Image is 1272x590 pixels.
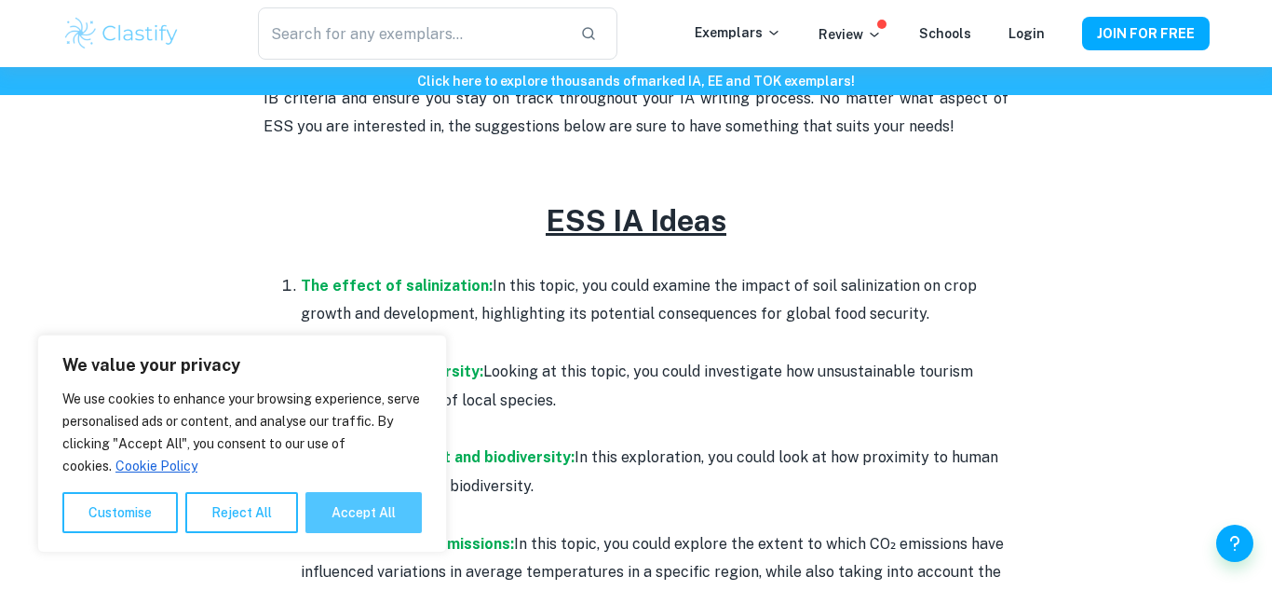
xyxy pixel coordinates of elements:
a: Login [1008,26,1045,41]
a: The effect of salinization: [301,277,493,295]
button: Accept All [305,492,422,533]
a: Cookie Policy [115,458,198,474]
button: Help and Feedback [1216,525,1253,562]
h6: Click here to explore thousands of marked IA, EE and TOK exemplars ! [4,71,1268,91]
p: Exemplars [695,22,781,43]
img: Clastify logo [62,15,181,52]
p: In this exploration, you could look at how proximity to human settlements impacts biodiversity. [301,444,1008,501]
p: Review [819,24,882,45]
button: JOIN FOR FREE [1082,17,1210,50]
button: Customise [62,492,178,533]
p: We use cookies to enhance your browsing experience, serve personalised ads or content, and analys... [62,388,422,477]
p: We value your privacy [62,354,422,377]
input: Search for any exemplars... [258,7,565,60]
u: ESS IA Ideas [546,203,726,238]
a: Schools [919,26,971,41]
p: In this topic, you could examine the impact of soil salinization on crop growth and development, ... [301,272,1008,329]
button: Reject All [185,492,298,533]
p: Looking at this topic, you could investigate how unsustainable tourism affects populations of loc... [301,358,1008,415]
div: We value your privacy [37,335,447,553]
